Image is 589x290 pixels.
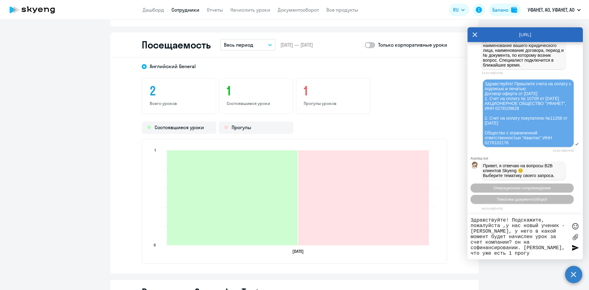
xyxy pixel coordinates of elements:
[227,83,285,98] h3: 1
[167,150,298,245] path: 2025-09-17T19:00:00.000Z Состоявшиеся уроки 1
[493,186,551,190] span: Операционное сопровождение
[171,7,199,13] a: Сотрудники
[224,41,253,48] p: Весь период
[471,184,574,192] button: Операционное сопровождение
[143,7,164,13] a: Дашборд
[482,71,503,75] time: 14:51:56[DATE]
[150,63,196,70] span: Английский General
[497,197,548,202] span: Тематики документооборот
[471,157,583,160] div: Autofaq bot
[219,122,293,134] div: Прогулы
[304,83,362,98] h3: 1
[220,39,275,51] button: Весь период
[483,163,555,178] span: Привет, я отвечаю на вопросы B2B клиентов Skyeng 🙂 Выберите тематику своего запроса.
[449,4,469,16] button: RU
[482,207,503,210] time: 09:25:05[DATE]
[528,6,575,14] p: УФАНЕТ, АО, УФАНЕТ, АО
[142,39,210,51] h2: Посещаемость
[453,6,459,14] span: RU
[511,7,517,13] img: balance
[471,162,479,171] img: bot avatar
[485,81,572,145] span: Здравствуйте! Пришлите счета на оплату с подписью и печатью: Договор-оферта от [DATE] 1. Счет на ...
[150,83,208,98] h3: 2
[292,249,304,254] text: [DATE]
[155,148,156,153] text: 1
[230,7,270,13] a: Начислить уроки
[378,41,447,48] p: Только корпоративные уроки
[571,232,580,242] label: Лимит 10 файлов
[489,4,521,16] button: Балансbalance
[471,195,574,204] button: Тематики документооборот
[525,2,584,17] button: УФАНЕТ, АО, УФАНЕТ, АО
[142,122,216,134] div: Состоявшиеся уроки
[150,101,208,106] p: Всего уроков
[483,33,565,68] span: Сформулируйте, пожалуйста, запрос. Дополнительно укажите, пжл., наименование вашего юридического ...
[298,150,429,245] path: 2025-09-17T19:00:00.000Z Прогулы 1
[280,41,313,48] span: [DATE] — [DATE]
[326,7,358,13] a: Все продукты
[552,149,574,152] time: 14:52:03[DATE]
[471,218,568,256] textarea: Здравствуйте! Подскажите, пожалуйста ,у нас новый ученик - [PERSON_NAME], у него в какой момент б...
[304,101,362,106] p: Прогулы уроков
[227,101,285,106] p: Состоявшиеся уроки
[154,243,156,247] text: 0
[207,7,223,13] a: Отчеты
[492,6,509,14] div: Баланс
[278,7,319,13] a: Документооборот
